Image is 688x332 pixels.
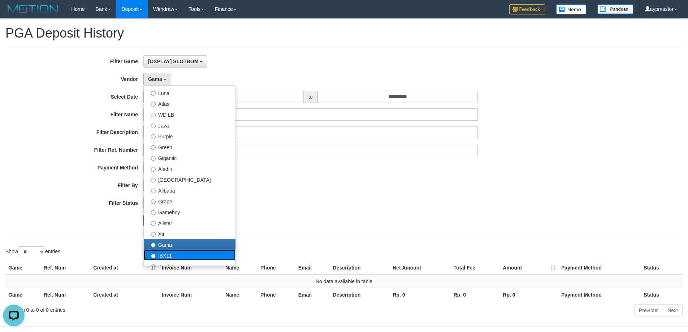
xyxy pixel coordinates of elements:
input: IBX11 [151,254,156,258]
th: Ref. Num [41,261,91,275]
th: Status [641,261,683,275]
a: Previous [634,304,663,316]
th: Rp. 0 [500,288,558,301]
button: Open LiveChat chat widget [3,3,25,25]
label: IBX11 [144,250,235,260]
img: MOTION_logo.png [5,4,60,14]
th: Description [330,261,390,275]
label: Gama [144,239,235,250]
img: panduan.png [597,4,633,14]
span: [OXPLAY] SLOTBOM [148,59,199,64]
div: Showing 0 to 0 of 0 entries [5,303,281,314]
select: Showentries [18,246,45,257]
h1: PGA Deposit History [5,26,683,40]
th: Email [295,261,330,275]
th: Ref. Num [41,288,91,301]
label: Show entries [5,246,60,257]
span: to [304,91,317,103]
th: Net Amount [390,261,451,275]
img: Button%20Memo.svg [556,4,587,14]
input: Purple [151,134,156,139]
label: Gameboy [144,206,235,217]
input: Gameboy [151,210,156,215]
th: Status [641,288,683,301]
td: No data available in table [5,275,683,288]
th: Created at: activate to sort column ascending [90,261,159,275]
input: Atlas [151,102,156,107]
label: [GEOGRAPHIC_DATA] [144,174,235,185]
label: Grape [144,195,235,206]
th: Game [5,288,41,301]
th: Name [222,288,258,301]
th: Created at [90,288,159,301]
input: Borde [151,264,156,269]
input: Gama [151,243,156,247]
th: Phone [258,288,295,301]
label: Java [144,120,235,130]
input: Xtr [151,232,156,237]
th: Invoice Num [159,261,222,275]
label: Atlas [144,98,235,109]
label: Green [144,141,235,152]
input: Java [151,124,156,128]
th: Invoice Num [159,288,222,301]
th: Total Fee [451,261,500,275]
label: Allstar [144,217,235,228]
input: Aladin [151,167,156,172]
input: Luna [151,91,156,96]
input: WD LB [151,113,156,117]
label: Purple [144,130,235,141]
th: Payment Method [558,261,641,275]
th: Phone [258,261,295,275]
label: WD LB [144,109,235,120]
th: Rp. 0 [390,288,451,301]
img: Feedback.jpg [509,4,545,14]
th: Email [295,288,330,301]
label: Borde [144,260,235,271]
input: Gigantic [151,156,156,161]
input: Grape [151,199,156,204]
input: Allstar [151,221,156,226]
button: Gama [143,73,171,85]
input: Alibaba [151,189,156,193]
label: Gigantic [144,152,235,163]
label: Alibaba [144,185,235,195]
th: Payment Method [558,288,641,301]
a: Next [663,304,683,316]
th: Rp. 0 [451,288,500,301]
label: Luna [144,87,235,98]
label: Aladin [144,163,235,174]
th: Game [5,261,41,275]
th: Name [222,261,258,275]
button: [OXPLAY] SLOTBOM [143,55,207,68]
input: [GEOGRAPHIC_DATA] [151,178,156,182]
th: Description [330,288,390,301]
th: Amount: activate to sort column ascending [500,261,558,275]
label: Xtr [144,228,235,239]
input: Green [151,145,156,150]
span: Gama [148,76,162,82]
